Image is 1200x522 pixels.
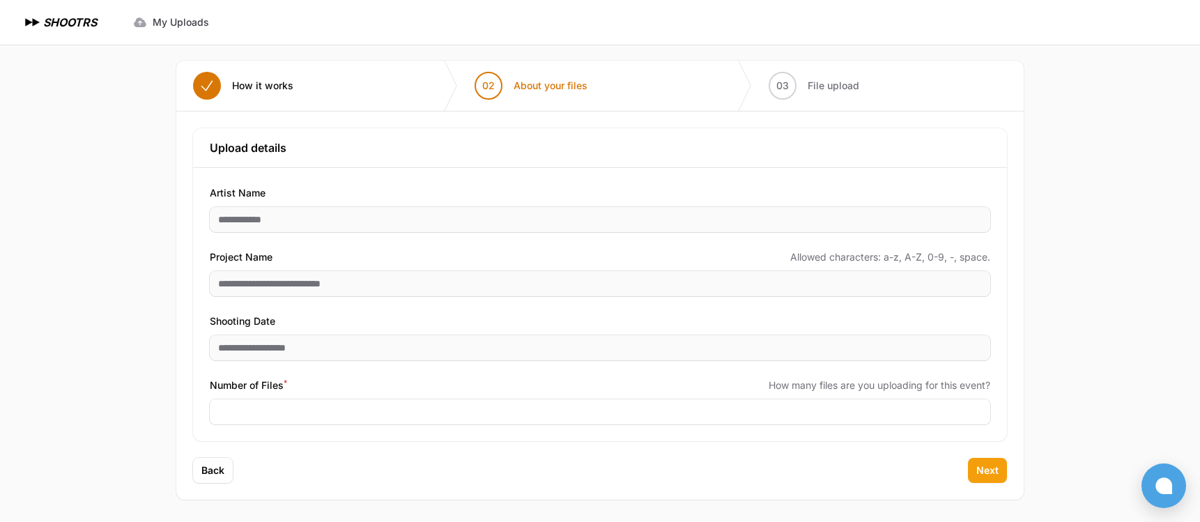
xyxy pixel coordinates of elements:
span: My Uploads [153,15,209,29]
h1: SHOOTRS [43,14,97,31]
span: Number of Files [210,377,287,394]
span: About your files [514,79,587,93]
span: 03 [776,79,789,93]
button: 03 File upload [752,61,876,111]
button: Back [193,458,233,483]
a: My Uploads [125,10,217,35]
span: Allowed characters: a-z, A-Z, 0-9, -, space. [790,250,990,264]
img: SHOOTRS [22,14,43,31]
h3: Upload details [210,139,990,156]
span: How many files are you uploading for this event? [769,378,990,392]
span: Next [976,463,999,477]
span: Project Name [210,249,272,266]
button: 02 About your files [458,61,604,111]
span: Back [201,463,224,477]
span: How it works [232,79,293,93]
span: File upload [808,79,859,93]
button: Open chat window [1141,463,1186,508]
a: SHOOTRS SHOOTRS [22,14,97,31]
span: Artist Name [210,185,266,201]
span: Shooting Date [210,313,275,330]
button: Next [968,458,1007,483]
button: How it works [176,61,310,111]
span: 02 [482,79,495,93]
